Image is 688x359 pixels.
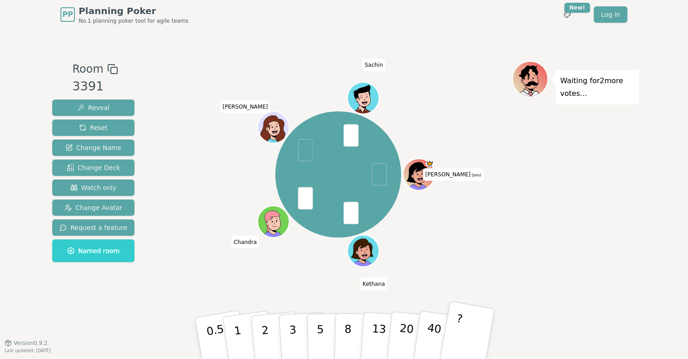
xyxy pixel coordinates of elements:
span: Version 0.9.2 [14,339,48,347]
span: PP [62,9,73,20]
button: New! [559,6,576,23]
button: Reveal [52,100,135,116]
button: Change Name [52,140,135,156]
span: Click to change your name [363,59,385,71]
span: Reveal [77,103,110,112]
span: Click to change your name [360,277,387,290]
span: Click to change your name [423,168,484,181]
span: Last updated: [DATE] [5,348,51,353]
span: Reset [79,123,108,132]
span: Room [72,61,103,77]
button: Request a feature [52,219,135,236]
span: Named room [67,246,120,255]
span: Natasha is the host [426,160,434,167]
button: Named room [52,239,135,262]
button: Change Deck [52,160,135,176]
button: Reset [52,120,135,136]
a: Log in [594,6,628,23]
span: Click to change your name [220,100,270,113]
a: PPPlanning PokerNo.1 planning poker tool for agile teams [60,5,189,25]
span: Click to change your name [231,236,259,249]
div: 3391 [72,77,118,96]
button: Version0.9.2 [5,339,48,347]
div: New! [564,3,590,13]
span: Request a feature [60,223,127,232]
span: (you) [471,173,482,177]
span: Change Deck [67,163,120,172]
button: Watch only [52,179,135,196]
span: Planning Poker [79,5,189,17]
p: Waiting for 2 more votes... [560,75,635,100]
button: Click to change your avatar [404,160,434,189]
span: Watch only [70,183,117,192]
span: Change Avatar [65,203,123,212]
span: No.1 planning poker tool for agile teams [79,17,189,25]
span: Change Name [65,143,121,152]
button: Change Avatar [52,199,135,216]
